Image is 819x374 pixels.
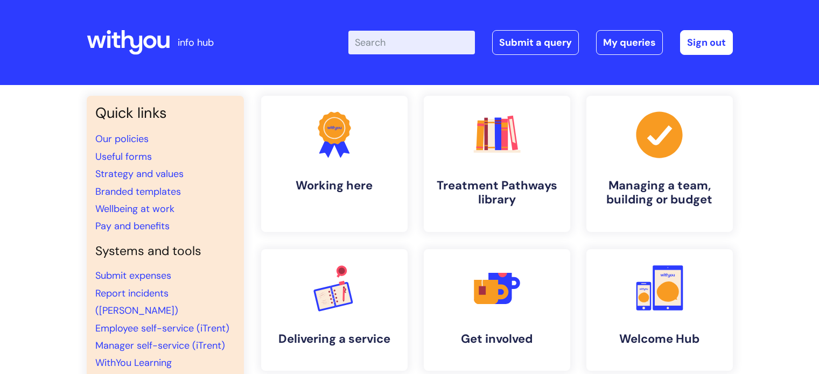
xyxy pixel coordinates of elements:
a: Useful forms [95,150,152,163]
h4: Working here [270,179,399,193]
h4: Managing a team, building or budget [595,179,724,207]
h3: Quick links [95,104,235,122]
div: | - [348,30,733,55]
a: Welcome Hub [586,249,733,371]
h4: Treatment Pathways library [432,179,562,207]
a: Our policies [95,132,149,145]
a: Pay and benefits [95,220,170,232]
a: Report incidents ([PERSON_NAME]) [95,287,178,317]
a: Manager self-service (iTrent) [95,339,225,352]
h4: Delivering a service [270,332,399,346]
a: Treatment Pathways library [424,96,570,232]
a: Working here [261,96,408,232]
a: Submit expenses [95,269,171,282]
a: Wellbeing at work [95,202,174,215]
a: Submit a query [492,30,579,55]
a: Delivering a service [261,249,408,371]
p: info hub [178,34,214,51]
h4: Get involved [432,332,562,346]
a: My queries [596,30,663,55]
a: Branded templates [95,185,181,198]
a: Get involved [424,249,570,371]
a: Managing a team, building or budget [586,96,733,232]
a: Sign out [680,30,733,55]
a: Strategy and values [95,167,184,180]
a: WithYou Learning [95,356,172,369]
a: Employee self-service (iTrent) [95,322,229,335]
input: Search [348,31,475,54]
h4: Systems and tools [95,244,235,259]
h4: Welcome Hub [595,332,724,346]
